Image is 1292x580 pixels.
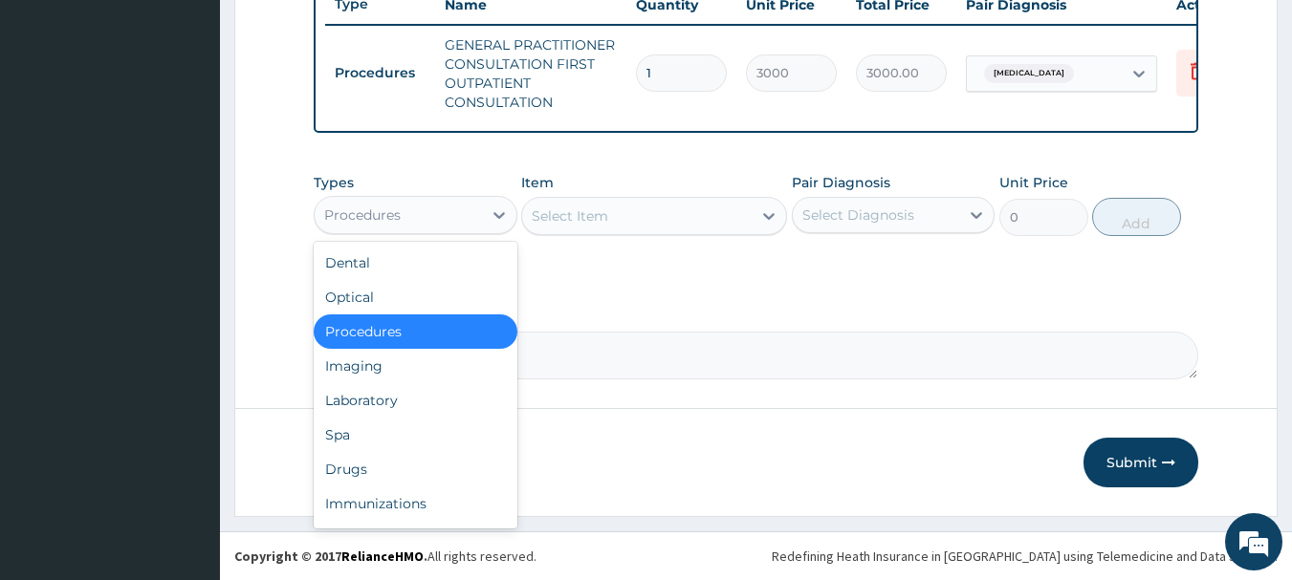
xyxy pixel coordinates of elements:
[314,10,360,55] div: Minimize live chat window
[35,96,77,143] img: d_794563401_company_1708531726252_794563401
[234,548,427,565] strong: Copyright © 2017 .
[792,173,890,192] label: Pair Diagnosis
[314,280,517,314] div: Optical
[521,173,554,192] label: Item
[1092,198,1181,236] button: Add
[314,175,354,191] label: Types
[314,418,517,452] div: Spa
[99,107,321,132] div: Chat with us now
[1084,438,1198,487] button: Submit
[999,173,1068,192] label: Unit Price
[314,521,517,555] div: Others
[314,383,517,418] div: Laboratory
[435,26,626,121] td: GENERAL PRACTITIONER CONSULTATION FIRST OUTPATIENT CONSULTATION
[341,548,424,565] a: RelianceHMO
[111,170,264,363] span: We're online!
[532,206,608,226] div: Select Item
[220,531,1292,580] footer: All rights reserved.
[10,381,364,448] textarea: Type your message and hit 'Enter'
[984,64,1074,83] span: [MEDICAL_DATA]
[314,246,517,280] div: Dental
[314,305,1199,321] label: Comment
[314,452,517,486] div: Drugs
[802,205,914,225] div: Select Diagnosis
[314,314,517,349] div: Procedures
[324,205,401,225] div: Procedures
[314,349,517,383] div: Imaging
[772,547,1278,566] div: Redefining Heath Insurance in [GEOGRAPHIC_DATA] using Telemedicine and Data Science!
[314,486,517,521] div: Immunizations
[325,55,435,91] td: Procedures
